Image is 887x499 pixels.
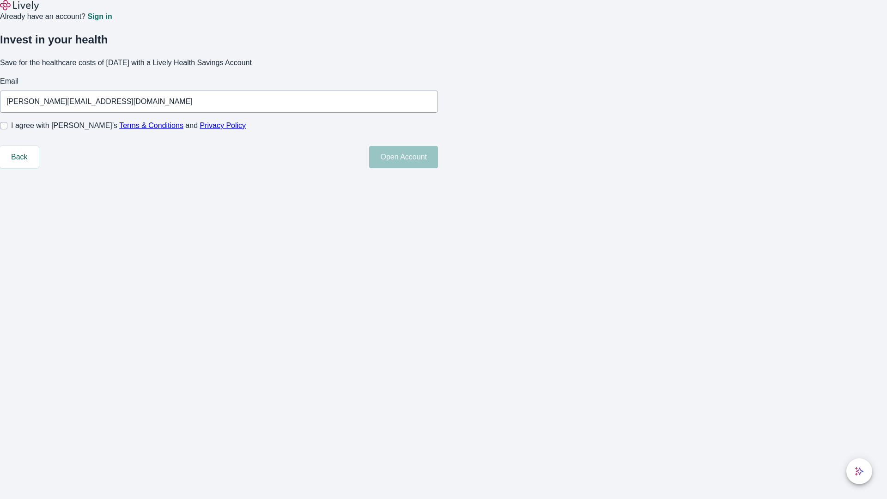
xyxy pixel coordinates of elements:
[846,458,872,484] button: chat
[855,467,864,476] svg: Lively AI Assistant
[200,122,246,129] a: Privacy Policy
[87,13,112,20] a: Sign in
[11,120,246,131] span: I agree with [PERSON_NAME]’s and
[119,122,183,129] a: Terms & Conditions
